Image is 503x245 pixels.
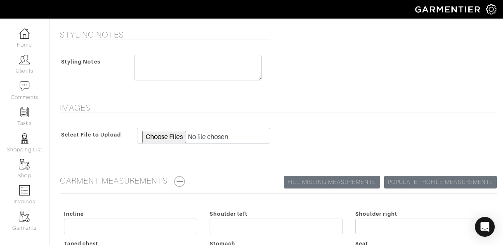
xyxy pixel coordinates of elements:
span: Styling Notes [61,56,100,68]
h5: Images [60,103,497,113]
img: garments-icon-b7da505a4dc4fd61783c78ac3ca0ef83fa9d6f193b1c9dc38574b1d14d53ca28.png [19,212,30,222]
img: clients-icon-6bae9207a08558b7cb47a8932f037763ab4055f8c8b6bfacd5dc20c3e0201464.png [19,54,30,65]
img: dashboard-icon-dbcd8f5a0b271acd01030246c82b418ddd0df26cd7fceb0bd07c9910d44c42f6.png [19,28,30,39]
img: stylists-icon-eb353228a002819b7ec25b43dbf5f0378dd9e0616d9560372ff212230b889e62.png [19,133,30,144]
div: Open Intercom Messenger [475,217,495,237]
label: Shoulder left [210,210,248,218]
img: orders-icon-0abe47150d42831381b5fb84f609e132dff9fe21cb692f30cb5eec754e2cba89.png [19,185,30,196]
img: comment-icon-a0a6a9ef722e966f86d9cbdc48e553b5cf19dbc54f86b18d962a5391bc8f6eb6.png [19,81,30,91]
img: gear-icon-white-bd11855cb880d31180b6d7d6211b90ccbf57a29d726f0c71d8c61bd08dd39cc2.png [486,4,496,14]
img: garments-icon-b7da505a4dc4fd61783c78ac3ca0ef83fa9d6f193b1c9dc38574b1d14d53ca28.png [19,159,30,170]
h5: Styling Notes [60,30,270,40]
img: garmentier-logo-header-white-b43fb05a5012e4ada735d5af1a66efaba907eab6374d6393d1fbf88cb4ef424d.png [411,2,486,16]
h5: Garment Measurements [60,176,497,187]
label: Shoulder right [355,210,397,218]
img: reminder-icon-8004d30b9f0a5d33ae49ab947aed9ed385cf756f9e5892f1edd6e32f2345188e.png [19,107,30,117]
span: Select File to Upload [61,129,121,141]
label: Incline [64,210,84,218]
a: Fill Missing Measurements [284,176,380,188]
a: Populate Profile Measurements [384,176,497,188]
